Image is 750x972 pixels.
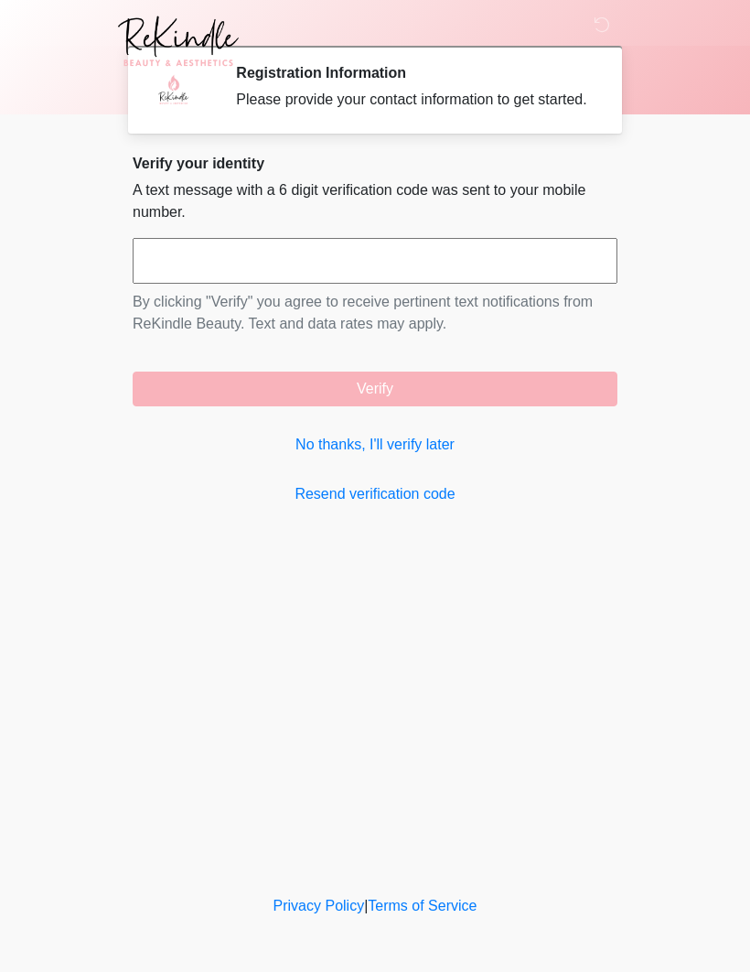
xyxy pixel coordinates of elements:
a: | [364,898,368,913]
h2: Verify your identity [133,155,617,172]
img: Agent Avatar [146,64,201,119]
img: ReKindle Beauty Logo [114,14,241,69]
div: Please provide your contact information to get started. [236,89,590,111]
a: Privacy Policy [273,898,365,913]
p: A text message with a 6 digit verification code was sent to your mobile number. [133,179,617,223]
a: Resend verification code [133,483,617,505]
button: Verify [133,372,617,406]
p: By clicking "Verify" you agree to receive pertinent text notifications from ReKindle Beauty. Text... [133,291,617,335]
a: Terms of Service [368,898,477,913]
a: No thanks, I'll verify later [133,434,617,456]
